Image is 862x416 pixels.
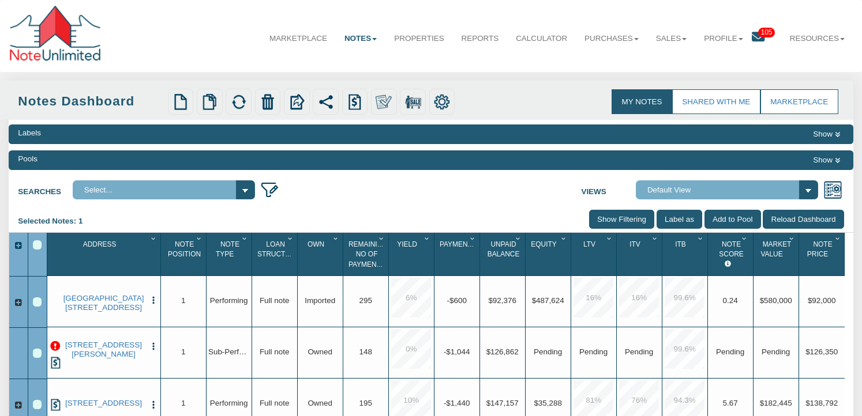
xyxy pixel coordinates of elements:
div: 6.0 [391,278,431,317]
img: history.png [347,94,363,110]
div: Column Menu [650,233,661,244]
img: new.png [173,94,189,110]
span: Owned [308,399,332,407]
span: 195 [359,399,372,407]
div: Note Position Sort None [163,237,205,271]
div: Column Menu [240,233,250,244]
span: Note Price [807,240,833,258]
button: Show [809,153,844,167]
div: Column Menu [422,233,433,244]
input: Reload Dashboard [763,210,844,229]
input: Add to Pool [704,210,761,229]
div: Column Menu [833,233,844,244]
span: No Data [579,347,608,356]
div: Column Menu [331,233,342,244]
span: 295 [359,296,372,305]
div: Column Menu [377,233,387,244]
span: Loan Structure [257,240,300,258]
span: No Data [625,347,653,356]
a: Sales [647,24,695,53]
div: Labels [18,127,41,138]
div: Sort None [482,237,524,271]
span: 5.67 [723,399,738,407]
div: Itv Sort None [619,237,661,271]
span: Sub-Performing [208,347,263,356]
div: Sort None [664,237,707,271]
span: $147,157 [486,399,519,407]
span: Remaining No Of Payments [348,240,388,268]
div: Column Menu [696,233,706,244]
div: Sort None [619,237,661,271]
span: $126,350 [805,347,838,356]
div: 0.0 [391,329,431,369]
div: Itb Sort None [664,237,707,271]
span: 1 [181,399,185,407]
div: Column Menu [468,233,478,244]
img: history.png [50,399,62,411]
a: Profile [695,24,752,53]
div: Sort None [391,237,433,271]
a: Properties [385,24,452,53]
div: Unpaid Balance Sort None [482,237,524,271]
div: Expand All [9,240,28,251]
div: Row 3, Row Selection Checkbox [33,349,42,357]
div: Column Menu [787,233,797,244]
span: Pending [534,347,562,356]
span: 0.24 [723,296,738,305]
input: Label as [657,210,702,229]
div: Note Type Sort None [208,237,251,271]
div: Row 4, Row Selection Checkbox [33,400,42,409]
div: Sort None [254,237,297,271]
button: Press to open the note menu [149,399,158,410]
span: Full note [260,399,290,407]
div: Note Score Sort None [710,237,752,271]
div: Loan Structure Sort None [254,237,297,271]
img: settings.png [434,94,450,110]
div: Market Value Sort None [755,237,798,271]
a: 0000 B Lafayette Ave, Baltimore, MD, 21202 [62,294,146,312]
img: copy.png [201,94,218,110]
div: Sort None [49,237,160,271]
span: Full note [260,296,290,305]
div: Column Menu [149,233,159,244]
a: Marketplace [261,24,336,53]
span: Address [83,240,117,248]
label: Searches [18,180,72,197]
button: Press to open the note menu [149,341,158,351]
div: 16.0 [619,278,659,317]
div: Sort None [345,237,388,271]
span: $487,624 [532,296,564,305]
span: -$1,044 [444,347,470,356]
div: Column Menu [740,233,752,244]
div: Column Menu [605,233,615,244]
div: Column Menu [559,233,569,244]
span: -$1,440 [444,399,470,407]
span: Note Type [216,240,239,258]
img: refresh.png [231,94,247,110]
img: views.png [823,180,842,199]
div: Column Menu [286,233,296,244]
span: Own [308,240,324,248]
a: Resources [781,24,853,53]
div: Sort None [299,237,342,271]
button: Show [809,127,844,141]
div: Own Sort None [299,237,342,271]
span: Full note [260,347,290,356]
span: Payment(P&I) [440,240,488,248]
a: Notes [336,24,385,53]
div: Selected Notes: 1 [18,210,91,232]
div: 16.0 [574,278,613,317]
img: history.png [50,357,62,369]
span: $580,000 [760,296,792,305]
span: 1 [181,296,185,305]
img: cell-menu.png [149,342,158,351]
span: Pending [716,347,744,356]
div: Select All [33,240,42,249]
div: Sort None [710,237,752,271]
div: Ltv Sort None [573,237,616,271]
div: Yield Sort None [391,237,433,271]
span: Imported [305,296,335,305]
span: Performing [210,399,248,407]
span: -$600 [447,296,466,305]
a: 1301 MCKENZIE AVE, LOS ALTOS HLS, CA, 94024 [62,341,146,359]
